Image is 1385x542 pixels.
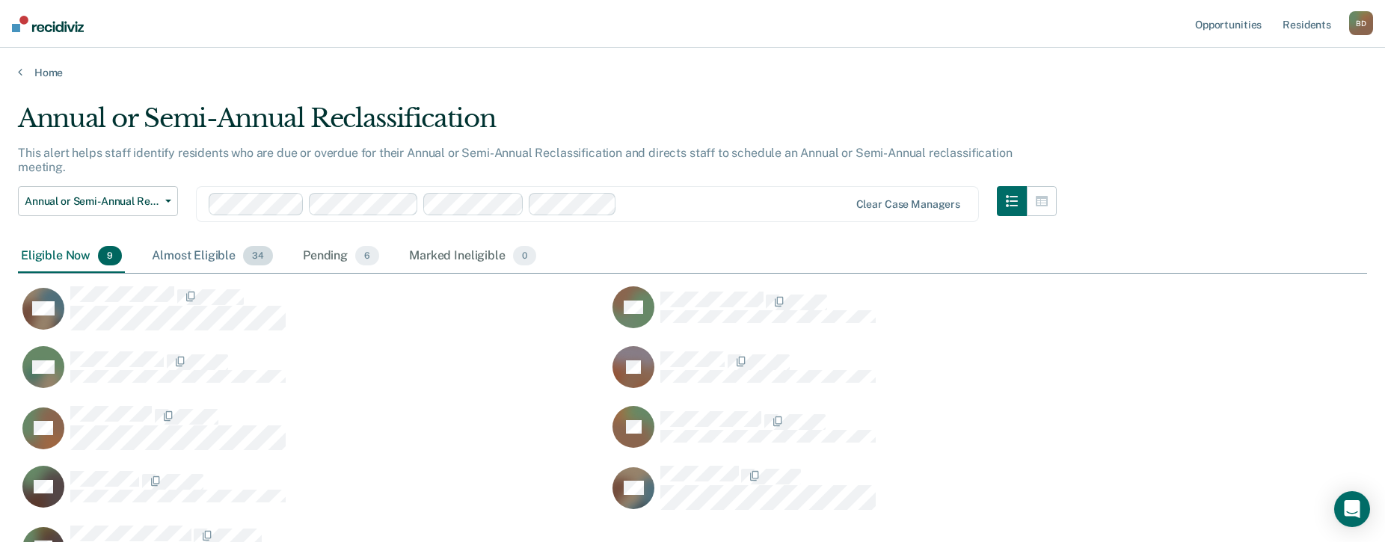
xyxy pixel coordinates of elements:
span: Annual or Semi-Annual Reclassification [25,195,159,208]
div: Almost Eligible34 [149,240,276,273]
div: Marked Ineligible0 [406,240,539,273]
button: BD [1349,11,1373,35]
div: CaseloadOpportunityCell-127035 [18,286,608,345]
div: CaseloadOpportunityCell-171321 [608,286,1198,345]
span: 0 [513,246,536,265]
span: 9 [98,246,122,265]
div: CaseloadOpportunityCell-173801 [18,405,608,465]
img: Recidiviz [12,16,84,32]
div: CaseloadOpportunityCell-72847 [18,345,608,405]
div: Clear case managers [856,198,960,211]
span: 6 [355,246,379,265]
div: Pending6 [300,240,382,273]
div: CaseloadOpportunityCell-69327 [608,405,1198,465]
div: B D [1349,11,1373,35]
div: CaseloadOpportunityCell-161109 [18,465,608,525]
div: Eligible Now9 [18,240,125,273]
div: Open Intercom Messenger [1334,491,1370,527]
span: 34 [243,246,273,265]
div: Annual or Semi-Annual Reclassification [18,103,1057,146]
div: CaseloadOpportunityCell-94852 [608,345,1198,405]
p: This alert helps staff identify residents who are due or overdue for their Annual or Semi-Annual ... [18,146,1012,174]
a: Home [18,66,1367,79]
div: CaseloadOpportunityCell-34551 [608,465,1198,525]
button: Annual or Semi-Annual Reclassification [18,186,178,216]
